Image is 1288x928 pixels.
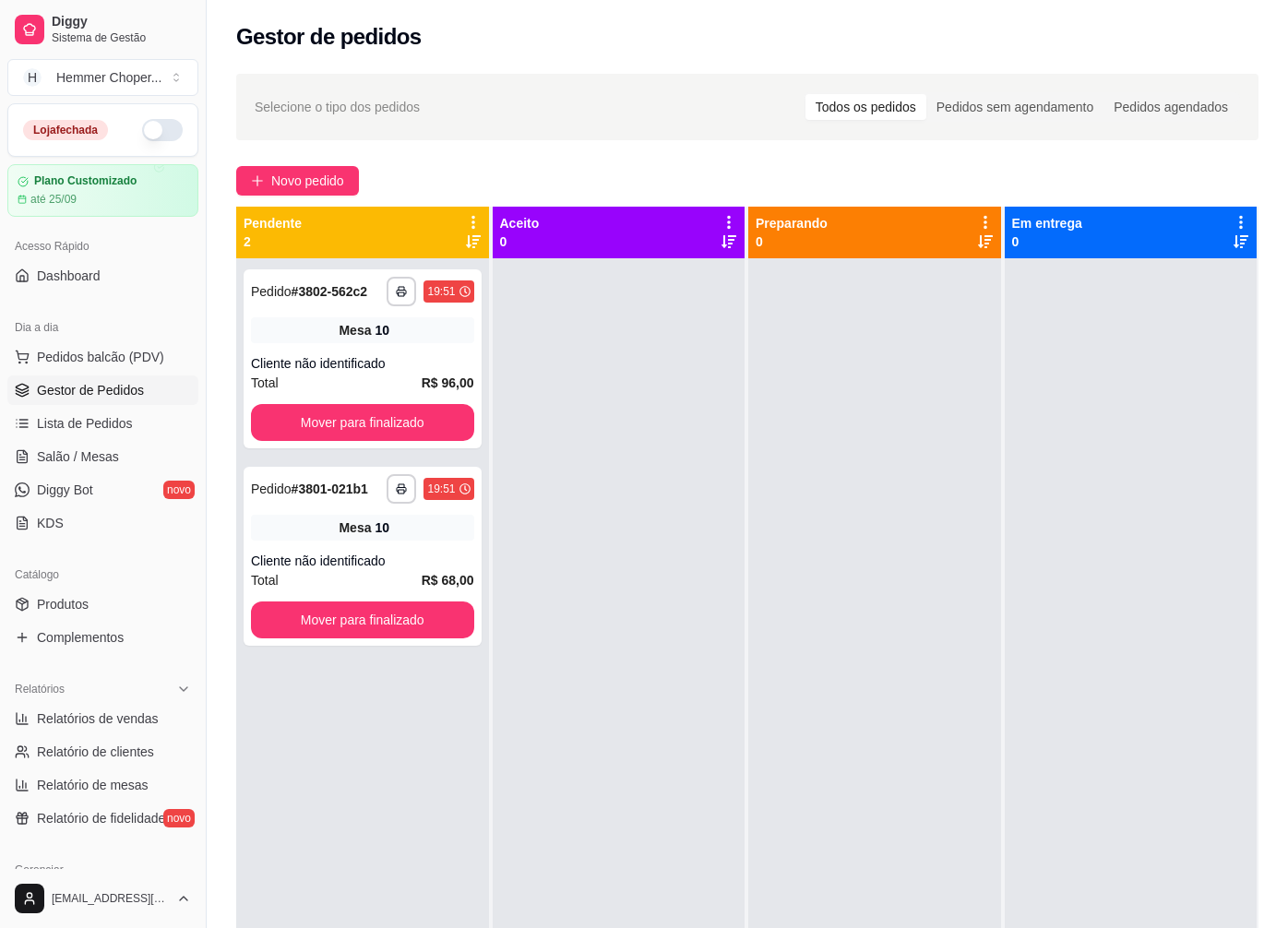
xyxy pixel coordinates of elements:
div: Acesso Rápido [7,232,198,261]
strong: R$ 96,00 [422,375,474,390]
div: Cliente não identificado [251,552,474,570]
span: Diggy Bot [37,481,93,499]
span: Sistema de Gestão [52,30,191,45]
button: Mover para finalizado [251,601,474,638]
span: [EMAIL_ADDRESS][DOMAIN_NAME] [52,891,169,906]
span: Lista de Pedidos [37,414,133,433]
span: Mesa [339,321,371,339]
button: Pedidos balcão (PDV) [7,342,198,372]
a: Produtos [7,589,198,619]
span: plus [251,174,264,187]
div: 19:51 [427,482,455,496]
span: Mesa [339,518,371,537]
a: Relatórios de vendas [7,704,198,733]
p: 0 [500,232,540,251]
div: Hemmer Choper ... [56,68,161,87]
div: Cliente não identificado [251,354,474,373]
span: Relatórios de vendas [37,709,159,728]
span: KDS [37,514,64,532]
article: até 25/09 [30,192,77,207]
span: Produtos [37,595,89,613]
div: Catálogo [7,560,198,589]
span: Selecione o tipo dos pedidos [255,97,420,117]
span: Total [251,373,279,393]
p: Preparando [756,214,828,232]
a: Lista de Pedidos [7,409,198,438]
div: Pedidos agendados [1103,94,1238,120]
span: Salão / Mesas [37,447,119,466]
div: Gerenciar [7,855,198,885]
div: 10 [375,321,389,339]
p: 0 [1012,232,1082,251]
strong: # 3802-562c2 [292,284,368,299]
span: Relatório de mesas [37,776,149,794]
article: Plano Customizado [34,174,137,188]
span: Relatório de fidelidade [37,809,165,827]
div: Todos os pedidos [805,94,926,120]
span: Pedido [251,482,292,496]
button: Novo pedido [236,166,359,196]
button: Alterar Status [142,119,183,141]
button: Mover para finalizado [251,404,474,441]
div: 19:51 [427,284,455,299]
span: H [23,68,42,87]
span: Diggy [52,14,191,30]
p: Pendente [244,214,302,232]
span: Relatório de clientes [37,743,154,761]
span: Dashboard [37,267,101,285]
p: Aceito [500,214,540,232]
div: Dia a dia [7,313,198,342]
button: [EMAIL_ADDRESS][DOMAIN_NAME] [7,876,198,921]
a: DiggySistema de Gestão [7,7,198,52]
a: Complementos [7,623,198,652]
strong: # 3801-021b1 [292,482,368,496]
p: 0 [756,232,828,251]
p: 2 [244,232,302,251]
a: KDS [7,508,198,538]
button: Select a team [7,59,198,96]
span: Complementos [37,628,124,647]
p: Em entrega [1012,214,1082,232]
span: Pedidos balcão (PDV) [37,348,164,366]
a: Diggy Botnovo [7,475,198,505]
span: Total [251,570,279,590]
div: Loja fechada [23,120,108,140]
a: Relatório de mesas [7,770,198,800]
span: Relatórios [15,682,65,696]
a: Dashboard [7,261,198,291]
a: Plano Customizadoaté 25/09 [7,164,198,217]
strong: R$ 68,00 [422,573,474,588]
a: Gestor de Pedidos [7,375,198,405]
div: Pedidos sem agendamento [926,94,1103,120]
a: Relatório de fidelidadenovo [7,803,198,833]
span: Gestor de Pedidos [37,381,144,399]
span: Pedido [251,284,292,299]
div: 10 [375,518,389,537]
span: Novo pedido [271,171,344,191]
a: Relatório de clientes [7,737,198,767]
a: Salão / Mesas [7,442,198,471]
h2: Gestor de pedidos [236,22,422,52]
